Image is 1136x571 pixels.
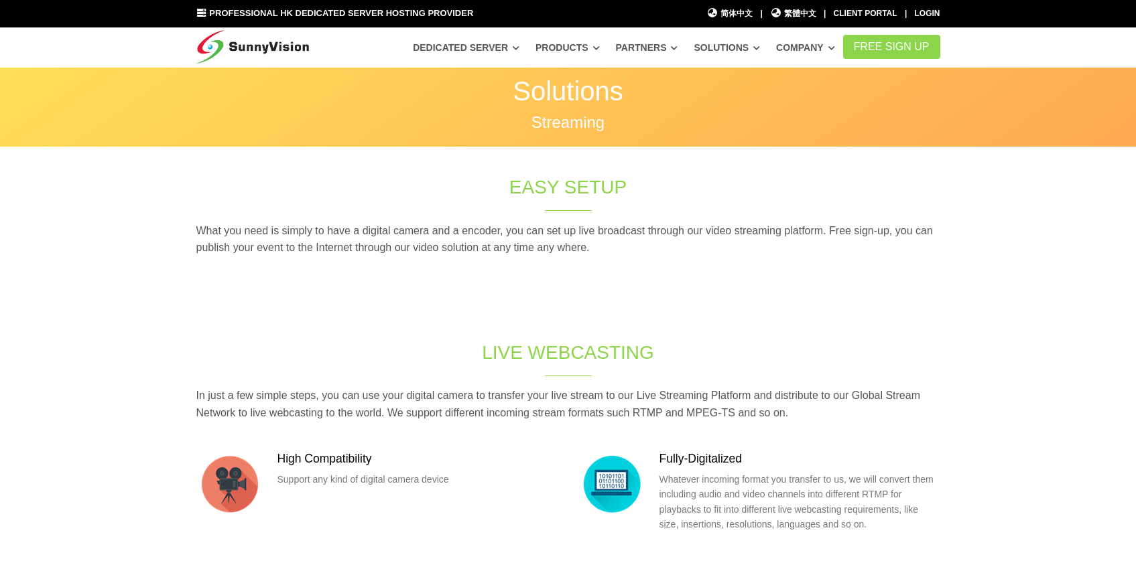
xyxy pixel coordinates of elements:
[578,451,645,517] img: flat-mon-code.png
[196,114,940,131] p: Streaming
[824,7,826,20] li: |
[196,78,940,104] p: Solutions
[843,35,940,59] a: FREE Sign Up
[834,9,897,18] a: Client Portal
[345,174,792,200] h1: Easy Setup
[616,35,678,60] a: Partners
[659,451,940,467] h3: Fully-Digitalized
[277,451,558,467] h3: High Compatibility
[345,339,792,365] h1: Live Webcasting
[760,7,762,20] li: |
[196,451,263,517] img: flat-video-camera.png
[915,9,940,18] a: Login
[659,472,940,532] p: Whatever incoming format you transfer to us, we will convert them including audio and video chann...
[277,472,558,487] p: Support any kind of digital camera device
[770,7,816,20] a: 繁體中文
[209,8,473,18] span: Professional HK Dedicated Server Hosting Provider
[776,35,835,60] a: Company
[413,35,519,60] a: Dedicated Server
[196,387,940,421] p: In just a few simple steps, you can use your digital camera to transfer your live stream to our L...
[694,35,760,60] a: Solutions
[707,7,753,20] a: 简体中文
[535,35,600,60] a: Products
[196,222,940,256] p: What you need is simply to have a digital camera and a encoder, you can set up live broadcast thr...
[905,7,907,20] li: |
